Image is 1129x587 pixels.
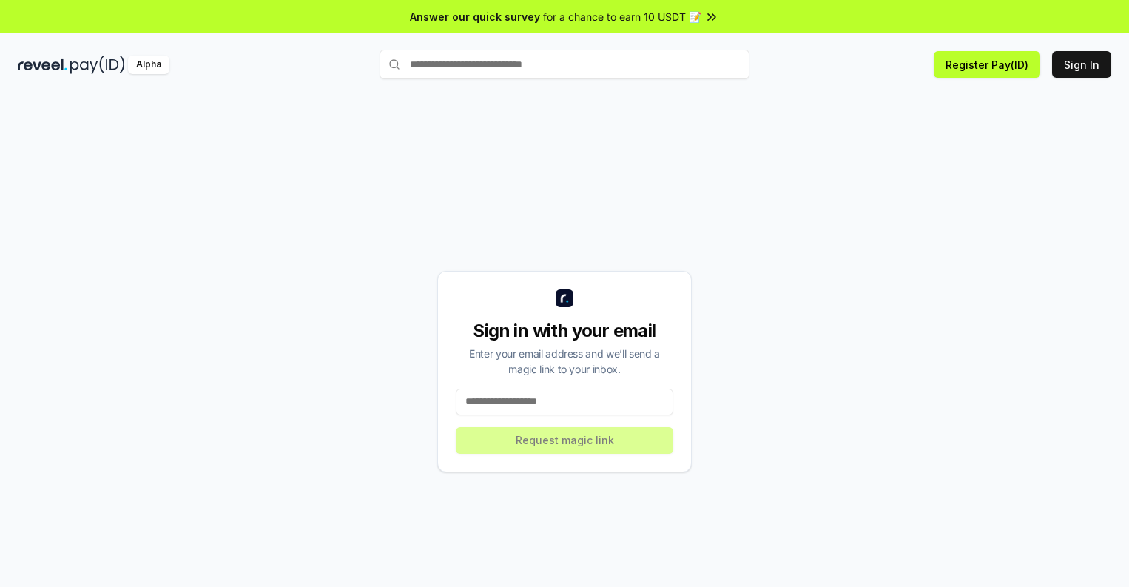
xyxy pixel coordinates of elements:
button: Register Pay(ID) [934,51,1040,78]
button: Sign In [1052,51,1111,78]
img: pay_id [70,56,125,74]
span: for a chance to earn 10 USDT 📝 [543,9,701,24]
span: Answer our quick survey [410,9,540,24]
div: Sign in with your email [456,319,673,343]
img: reveel_dark [18,56,67,74]
div: Alpha [128,56,169,74]
div: Enter your email address and we’ll send a magic link to your inbox. [456,346,673,377]
img: logo_small [556,289,573,307]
